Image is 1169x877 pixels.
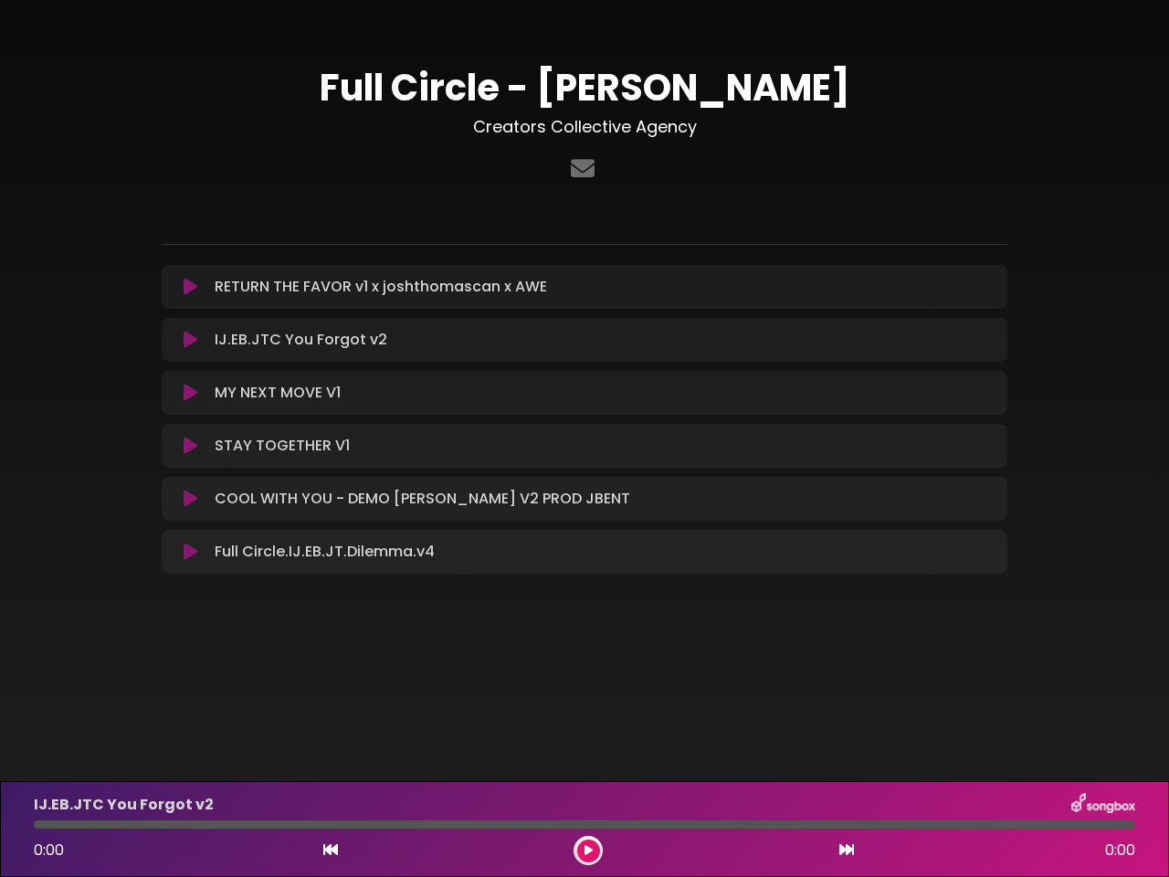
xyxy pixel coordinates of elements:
p: IJ.EB.JTC You Forgot v2 [215,329,387,351]
p: COOL WITH YOU - DEMO [PERSON_NAME] V2 PROD JBENT [215,488,630,510]
h1: Full Circle - [PERSON_NAME] [162,66,1007,110]
p: MY NEXT MOVE V1 [215,382,341,404]
p: STAY TOGETHER V1 [215,435,350,457]
h3: Creators Collective Agency [162,117,1007,137]
p: RETURN THE FAVOR v1 x joshthomascan x AWE [215,276,547,298]
p: Full Circle.IJ.EB.JT.Dilemma.v4 [215,541,435,563]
